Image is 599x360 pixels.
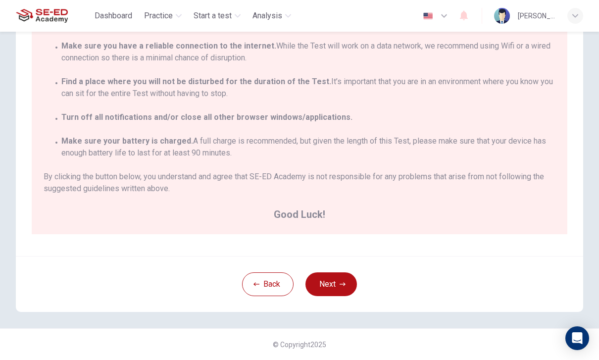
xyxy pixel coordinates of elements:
strong: Find a place where you will not be disturbed for the duration of the Test. [61,77,331,86]
span: While the Test will work on a data network, we recommend using Wifi or a wired connection so ther... [61,40,555,64]
strong: Make sure you have a reliable connection to the internet. [61,41,276,51]
button: Dashboard [91,7,136,25]
button: Next [305,272,357,296]
img: Profile picture [494,8,510,24]
a: SE-ED Academy logo [16,6,91,26]
strong: Turn off all notifications and/or close all other browser windows/applications. [61,112,352,122]
button: Analysis [249,7,295,25]
span: Good Luck! [44,206,555,222]
button: Practice [140,7,186,25]
span: Dashboard [95,10,132,22]
img: en [422,12,434,20]
span: A full charge is recommended, but given the length of this Test, please make sure that your devic... [61,135,555,159]
span: Practice [144,10,173,22]
span: It’s important that you are in an environment where you know you can sit for the entire Test with... [61,76,555,100]
span: By clicking the button below, you understand and agree that SE-ED Academy is not responsible for ... [44,171,555,195]
img: SE-ED Academy logo [16,6,68,26]
strong: Make sure your battery is charged. [61,136,193,146]
div: Open Intercom Messenger [565,326,589,350]
button: Start a test [190,7,245,25]
div: [PERSON_NAME] [518,10,555,22]
span: Start a test [194,10,232,22]
span: Analysis [252,10,282,22]
button: Back [242,272,294,296]
span: © Copyright 2025 [273,341,326,349]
